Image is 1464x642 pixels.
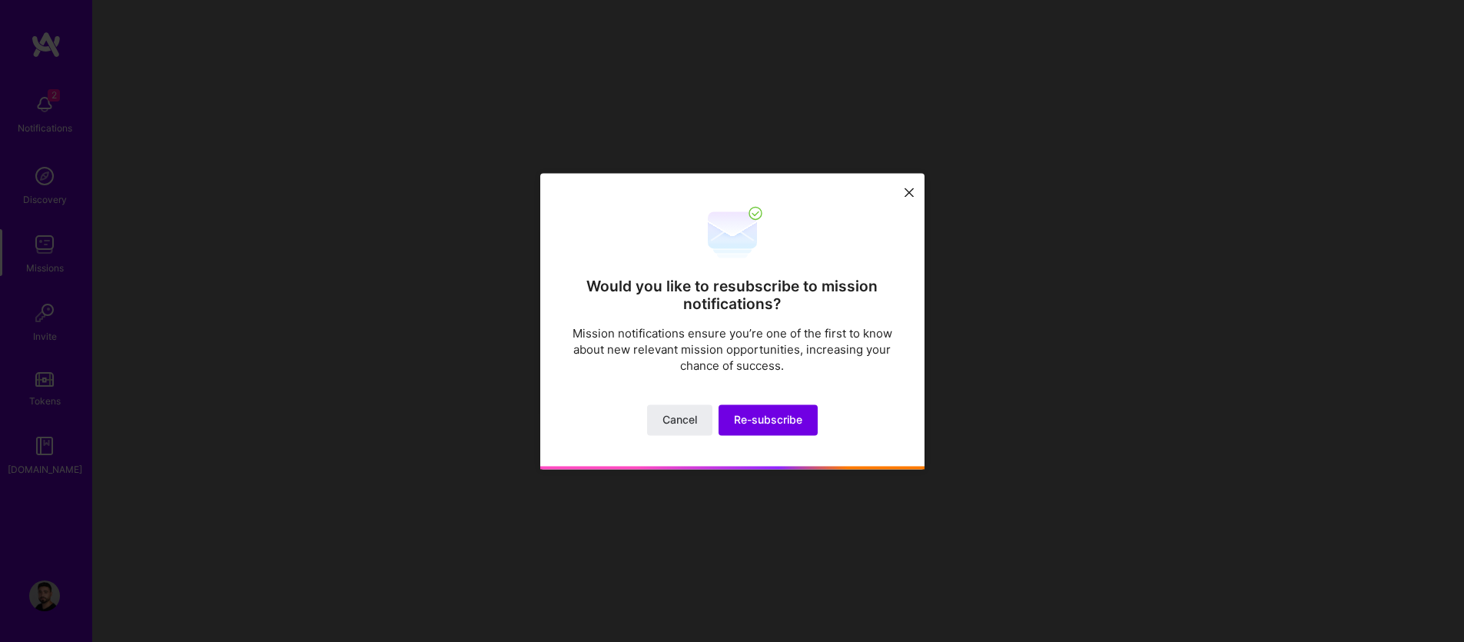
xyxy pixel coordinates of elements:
h2: Would you like to resubscribe to mission notifications? [571,278,894,313]
span: Cancel [662,412,697,427]
p: Mission notifications ensure you’re one of the first to know about new relevant mission opportuni... [571,325,894,374]
span: Re-subscribe [734,412,802,427]
i: icon Close [905,188,914,198]
img: re-subscribe [702,204,763,265]
button: Re-subscribe [719,404,818,435]
button: Cancel [647,404,712,435]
